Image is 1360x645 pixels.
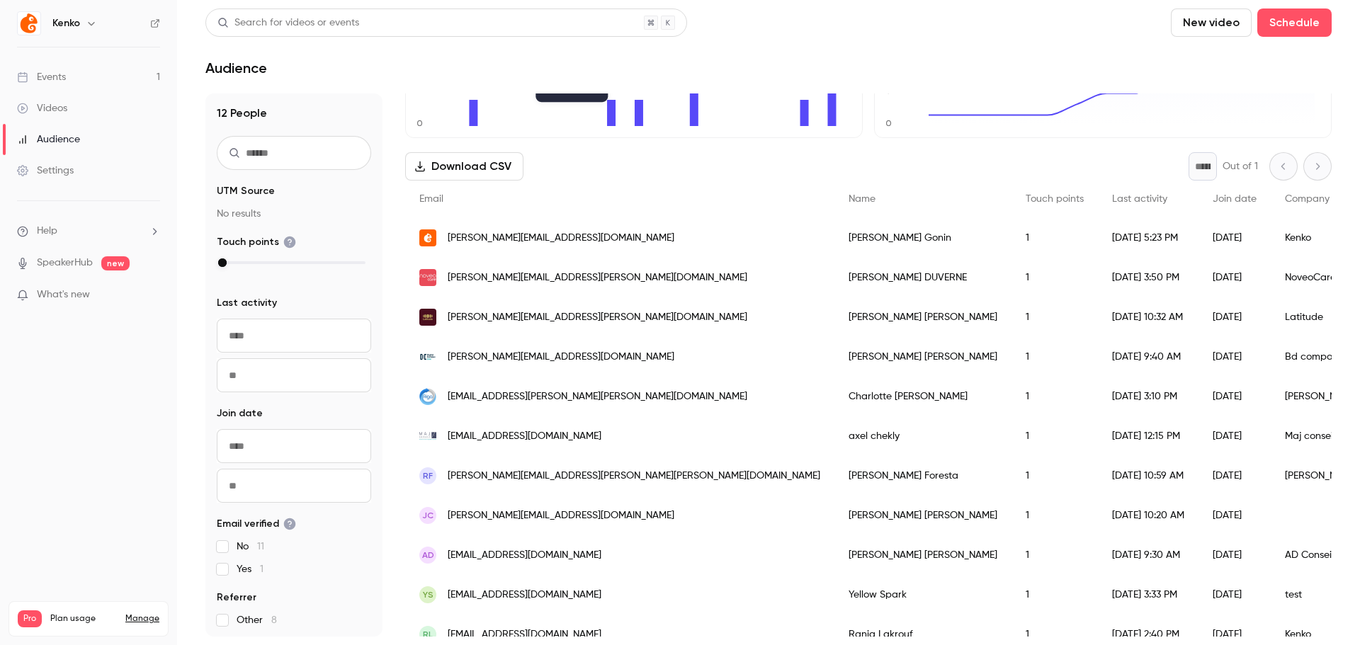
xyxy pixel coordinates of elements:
[448,469,820,484] span: [PERSON_NAME][EMAIL_ADDRESS][PERSON_NAME][PERSON_NAME][DOMAIN_NAME]
[257,542,264,552] span: 11
[849,194,875,204] span: Name
[1011,337,1098,377] div: 1
[448,548,601,563] span: [EMAIL_ADDRESS][DOMAIN_NAME]
[834,535,1011,575] div: [PERSON_NAME] [PERSON_NAME]
[37,256,93,270] a: SpeakerHub
[217,590,256,605] span: Referrer
[419,194,443,204] span: Email
[1098,377,1198,416] div: [DATE] 3:10 PM
[1011,416,1098,456] div: 1
[422,549,434,561] span: AD
[448,350,674,365] span: [PERSON_NAME][EMAIL_ADDRESS][DOMAIN_NAME]
[1198,496,1271,535] div: [DATE]
[37,287,90,302] span: What's new
[1198,416,1271,456] div: [DATE]
[1098,337,1198,377] div: [DATE] 9:40 AM
[17,101,67,115] div: Videos
[217,429,371,463] input: From
[1198,575,1271,615] div: [DATE]
[1011,218,1098,258] div: 1
[448,389,747,404] span: [EMAIL_ADDRESS][PERSON_NAME][PERSON_NAME][DOMAIN_NAME]
[1171,8,1252,37] button: New video
[405,152,523,181] button: Download CSV
[205,59,267,76] h1: Audience
[1011,377,1098,416] div: 1
[423,588,433,601] span: YS
[143,289,160,302] iframe: Noticeable Trigger
[1198,535,1271,575] div: [DATE]
[217,358,371,392] input: To
[1112,194,1167,204] span: Last activity
[834,575,1011,615] div: Yellow Spark
[18,12,40,35] img: Kenko
[416,118,423,128] text: 0
[1011,297,1098,337] div: 1
[1011,535,1098,575] div: 1
[448,231,674,246] span: [PERSON_NAME][EMAIL_ADDRESS][DOMAIN_NAME]
[834,377,1011,416] div: Charlotte [PERSON_NAME]
[834,456,1011,496] div: [PERSON_NAME] Foresta
[419,309,436,326] img: latitude.eu
[1198,218,1271,258] div: [DATE]
[1198,337,1271,377] div: [DATE]
[1098,416,1198,456] div: [DATE] 12:15 PM
[885,118,892,128] text: 0
[1026,194,1084,204] span: Touch points
[1098,218,1198,258] div: [DATE] 5:23 PM
[218,258,227,267] div: max
[1011,496,1098,535] div: 1
[448,588,601,603] span: [EMAIL_ADDRESS][DOMAIN_NAME]
[834,258,1011,297] div: [PERSON_NAME] DUVERNE
[1223,159,1258,173] p: Out of 1
[834,337,1011,377] div: [PERSON_NAME] [PERSON_NAME]
[1098,496,1198,535] div: [DATE] 10:20 AM
[217,319,371,353] input: From
[422,509,433,522] span: JC
[1098,297,1198,337] div: [DATE] 10:32 AM
[419,348,436,365] img: live.fr
[217,16,359,30] div: Search for videos or events
[1198,258,1271,297] div: [DATE]
[17,70,66,84] div: Events
[419,388,436,405] img: aiga.fr
[448,310,747,325] span: [PERSON_NAME][EMAIL_ADDRESS][PERSON_NAME][DOMAIN_NAME]
[423,469,433,482] span: RF
[834,218,1011,258] div: [PERSON_NAME] Gonin
[50,613,117,624] span: Plan usage
[834,297,1011,337] div: [PERSON_NAME] [PERSON_NAME]
[419,269,436,286] img: noveocare.com
[423,628,433,641] span: RL
[52,16,80,30] h6: Kenko
[419,428,436,445] img: majconseil.fr
[1098,535,1198,575] div: [DATE] 9:30 AM
[217,469,371,503] input: To
[37,224,57,239] span: Help
[237,540,264,554] span: No
[217,235,296,249] span: Touch points
[237,613,277,627] span: Other
[448,508,674,523] span: [PERSON_NAME][EMAIL_ADDRESS][DOMAIN_NAME]
[260,564,263,574] span: 1
[271,615,277,625] span: 8
[1098,258,1198,297] div: [DATE] 3:50 PM
[1198,377,1271,416] div: [DATE]
[1011,575,1098,615] div: 1
[217,105,371,122] h1: 12 People
[1198,456,1271,496] div: [DATE]
[448,429,601,444] span: [EMAIL_ADDRESS][DOMAIN_NAME]
[17,132,80,147] div: Audience
[1098,575,1198,615] div: [DATE] 3:33 PM
[237,562,263,576] span: Yes
[448,627,601,642] span: [EMAIL_ADDRESS][DOMAIN_NAME]
[17,164,74,178] div: Settings
[125,613,159,624] a: Manage
[217,517,296,531] span: Email verified
[834,496,1011,535] div: [PERSON_NAME] [PERSON_NAME]
[101,256,130,270] span: new
[1285,194,1359,204] span: Company name
[17,224,160,239] li: help-dropdown-opener
[1011,456,1098,496] div: 1
[217,184,275,198] span: UTM Source
[18,610,42,627] span: Pro
[419,229,436,246] img: kenko.fr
